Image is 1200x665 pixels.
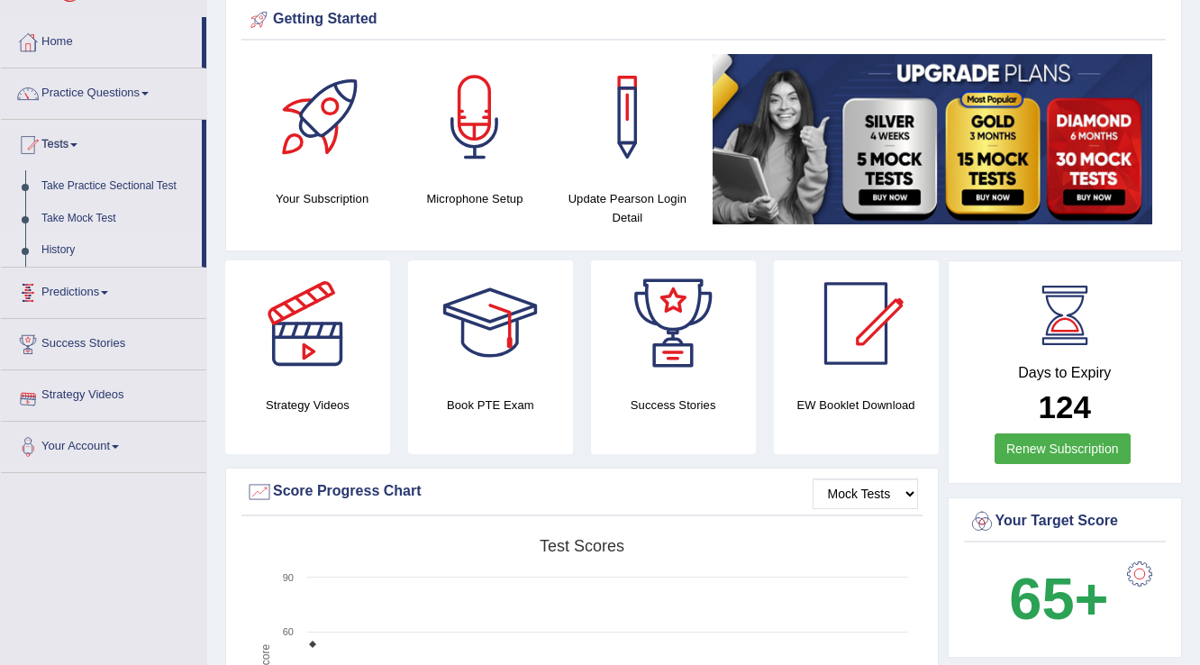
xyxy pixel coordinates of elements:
[1039,389,1091,424] b: 124
[1,68,206,114] a: Practice Questions
[1,17,202,62] a: Home
[408,396,573,414] h4: Book PTE Exam
[774,396,939,414] h4: EW Booklet Download
[1,268,206,313] a: Predictions
[246,6,1161,33] div: Getting Started
[968,508,1162,535] div: Your Target Score
[1,422,206,467] a: Your Account
[713,54,1152,224] img: small5.jpg
[591,396,756,414] h4: Success Stories
[1009,566,1108,632] b: 65+
[968,365,1162,381] h4: Days to Expiry
[283,572,294,583] text: 90
[560,189,695,227] h4: Update Pearson Login Detail
[283,626,294,637] text: 60
[33,203,202,235] a: Take Mock Test
[1,370,206,415] a: Strategy Videos
[225,396,390,414] h4: Strategy Videos
[995,433,1131,464] a: Renew Subscription
[407,189,541,208] h4: Microphone Setup
[246,478,918,506] div: Score Progress Chart
[1,319,206,364] a: Success Stories
[1,120,202,165] a: Tests
[33,170,202,203] a: Take Practice Sectional Test
[540,537,624,555] tspan: Test scores
[33,234,202,267] a: History
[255,189,389,208] h4: Your Subscription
